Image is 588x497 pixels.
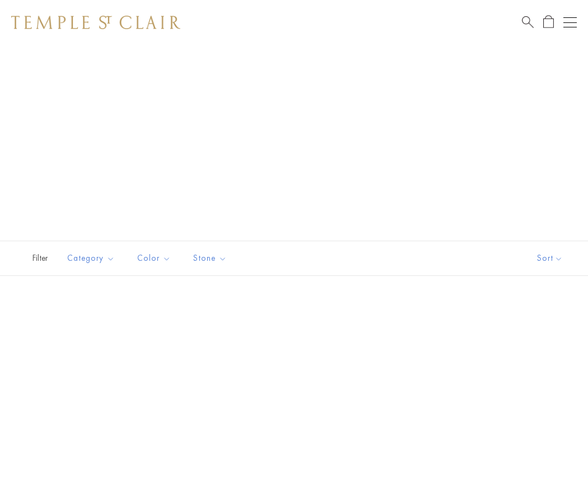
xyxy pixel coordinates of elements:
[563,16,577,29] button: Open navigation
[185,246,235,271] button: Stone
[188,251,235,265] span: Stone
[543,15,554,29] a: Open Shopping Bag
[62,251,123,265] span: Category
[129,246,179,271] button: Color
[132,251,179,265] span: Color
[59,246,123,271] button: Category
[522,15,534,29] a: Search
[11,16,180,29] img: Temple St. Clair
[512,241,588,275] button: Show sort by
